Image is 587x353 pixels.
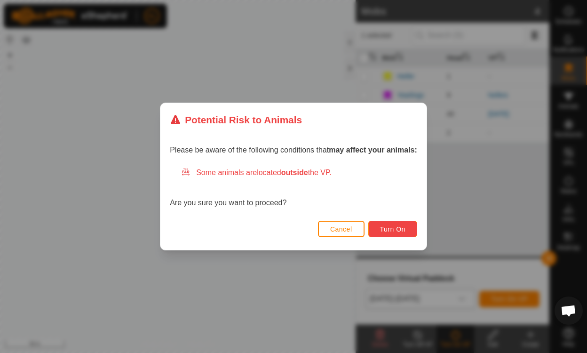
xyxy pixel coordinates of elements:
span: Turn On [380,225,405,233]
strong: may affect your animals: [329,146,417,154]
span: Cancel [330,225,352,233]
strong: outside [281,168,308,176]
div: Are you sure you want to proceed? [170,167,417,209]
div: Potential Risk to Animals [170,112,302,127]
a: Open chat [555,297,583,325]
button: Cancel [318,221,365,237]
span: located the VP. [257,168,332,176]
button: Turn On [368,221,417,237]
span: Please be aware of the following conditions that [170,146,417,154]
div: Some animals are [181,167,417,178]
